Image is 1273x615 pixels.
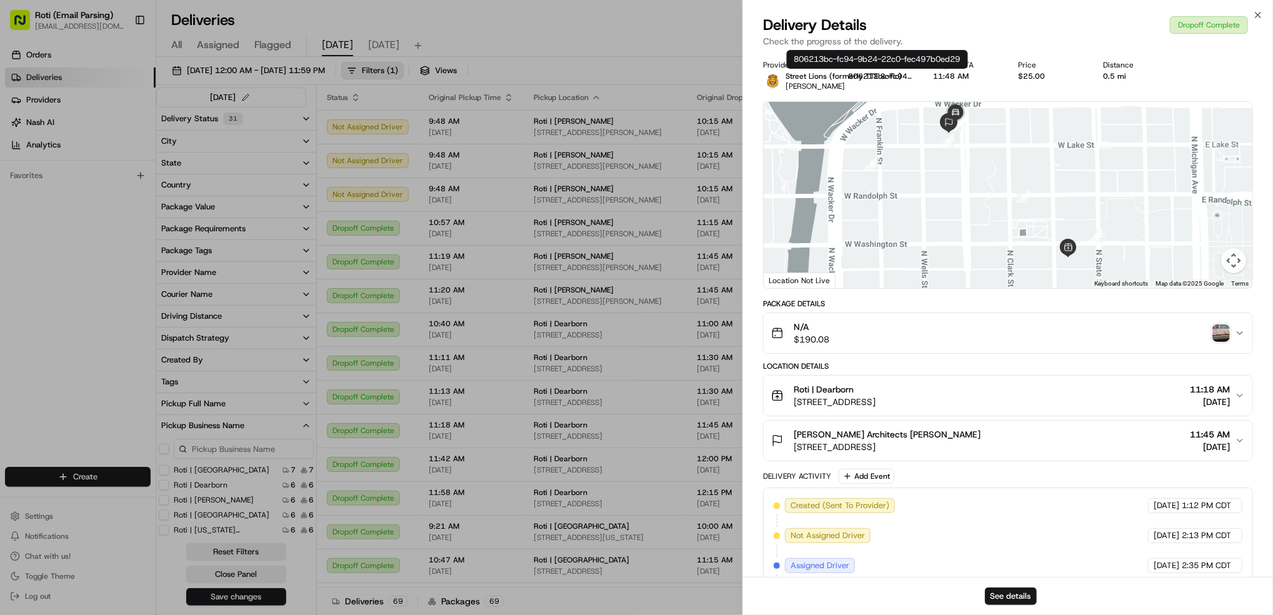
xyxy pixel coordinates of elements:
span: [PERSON_NAME] Architects [PERSON_NAME] [794,428,981,441]
div: 📗 [12,247,22,257]
span: Delivery Details [763,15,867,35]
button: Add Event [839,469,894,484]
div: Package Details [763,299,1253,309]
div: $25.00 [1018,71,1083,81]
div: Provider [763,60,828,70]
span: [DATE] [111,194,136,204]
a: Terms [1231,280,1249,287]
span: Created (Sent To Provider) [791,500,889,511]
img: Nash [12,12,37,37]
button: See details [985,587,1037,605]
span: [PERSON_NAME] [786,81,845,91]
span: 2:35 PM CDT [1182,560,1231,571]
button: Roti | Dearborn[STREET_ADDRESS]11:18 AM[DATE] [764,376,1252,416]
span: [DATE] [1190,441,1230,453]
a: Open this area in Google Maps (opens a new window) [767,272,808,288]
div: 3 [1012,184,1036,208]
span: API Documentation [118,246,201,258]
span: [STREET_ADDRESS] [794,441,981,453]
span: 11:45 AM [1190,428,1230,441]
span: Knowledge Base [25,246,96,258]
img: street_lions.png [763,71,783,91]
span: 1:12 PM CDT [1182,500,1231,511]
button: See all [194,160,227,175]
button: Map camera controls [1221,248,1246,273]
img: 1736555255976-a54dd68f-1ca7-489b-9aae-adbdc363a1c4 [25,194,35,204]
span: Map data ©2025 Google [1156,280,1224,287]
span: Street Lions (formerly TTE SoFlo) [786,71,902,81]
div: 11:48 AM [933,71,998,81]
span: 2:13 PM CDT [1182,530,1231,541]
img: Masood Aslam [12,182,32,202]
div: 💻 [106,247,116,257]
img: Google [767,272,808,288]
span: [PERSON_NAME] [39,194,101,204]
a: 💻API Documentation [101,241,206,263]
span: N/A [794,321,829,333]
span: [DATE] [1190,396,1230,408]
img: 9188753566659_6852d8bf1fb38e338040_72.png [26,119,49,142]
p: Welcome 👋 [12,50,227,70]
span: • [104,194,108,204]
span: Roti | Dearborn [794,383,854,396]
input: Clear [32,81,206,94]
div: Distance [1103,60,1168,70]
div: 6 [936,129,959,152]
button: N/A$190.08photo_proof_of_delivery image [764,313,1252,353]
a: Powered byPylon [88,276,151,286]
span: [DATE] [1154,560,1179,571]
span: $190.08 [794,333,829,346]
div: Start new chat [56,119,205,132]
div: 806213bc-fc94-9b24-22c0-fec497b0ed29 [787,50,968,69]
div: Location Details [763,361,1253,371]
div: Price [1018,60,1083,70]
img: photo_proof_of_delivery image [1212,324,1230,342]
div: 2 [1084,224,1107,247]
div: Delivery Activity [763,471,831,481]
img: 1736555255976-a54dd68f-1ca7-489b-9aae-adbdc363a1c4 [12,119,35,142]
button: Start new chat [212,123,227,138]
p: Check the progress of the delivery. [763,35,1253,47]
div: 0.5 mi [1103,71,1168,81]
div: 5 [860,151,884,175]
span: Pylon [124,276,151,286]
span: [DATE] [1154,500,1179,511]
button: [PERSON_NAME] Architects [PERSON_NAME][STREET_ADDRESS]11:45 AM[DATE] [764,421,1252,461]
div: Location Not Live [764,272,836,288]
div: Past conversations [12,162,84,172]
span: Not Assigned Driver [791,530,865,541]
button: Keyboard shortcuts [1094,279,1148,288]
div: We're available if you need us! [56,132,172,142]
span: Assigned Driver [791,560,849,571]
span: 11:18 AM [1190,383,1230,396]
button: 806213bc-fc94-9b24-22c0-fec497b0ed29 [848,71,913,81]
span: [STREET_ADDRESS] [794,396,876,408]
div: 1 [1054,232,1077,256]
span: [DATE] [1154,530,1179,541]
a: 📗Knowledge Base [7,241,101,263]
